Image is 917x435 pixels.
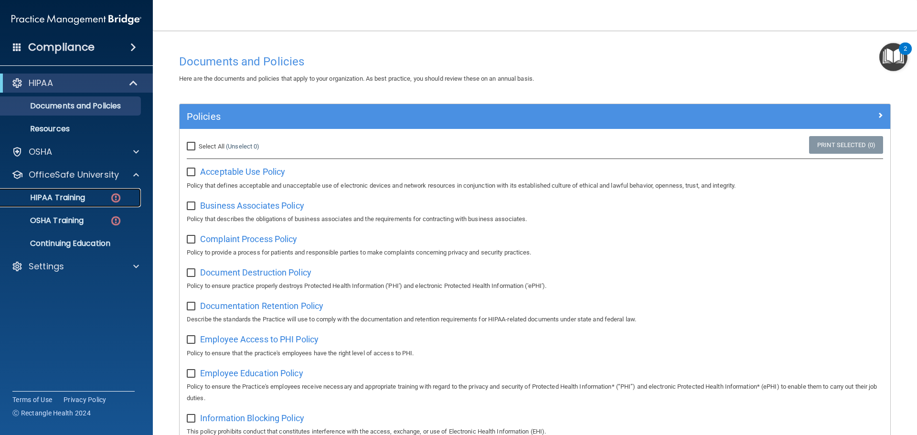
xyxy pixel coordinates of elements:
[200,267,311,277] span: Document Destruction Policy
[187,143,198,150] input: Select All (Unselect 0)
[809,136,883,154] a: Print Selected (0)
[179,55,891,68] h4: Documents and Policies
[110,192,122,204] img: danger-circle.6113f641.png
[200,167,285,177] span: Acceptable Use Policy
[904,49,907,61] div: 2
[200,334,319,344] span: Employee Access to PHI Policy
[187,381,883,404] p: Policy to ensure the Practice's employees receive necessary and appropriate training with regard ...
[28,41,95,54] h4: Compliance
[6,124,137,134] p: Resources
[226,143,259,150] a: (Unselect 0)
[29,146,53,158] p: OSHA
[752,367,906,405] iframe: Drift Widget Chat Controller
[187,348,883,359] p: Policy to ensure that the practice's employees have the right level of access to PHI.
[12,408,91,418] span: Ⓒ Rectangle Health 2024
[199,143,224,150] span: Select All
[11,169,139,180] a: OfficeSafe University
[11,77,139,89] a: HIPAA
[187,247,883,258] p: Policy to provide a process for patients and responsible parties to make complaints concerning pr...
[11,261,139,272] a: Settings
[29,169,119,180] p: OfficeSafe University
[110,215,122,227] img: danger-circle.6113f641.png
[12,395,52,404] a: Terms of Use
[187,111,705,122] h5: Policies
[6,239,137,248] p: Continuing Education
[187,213,883,225] p: Policy that describes the obligations of business associates and the requirements for contracting...
[179,75,534,82] span: Here are the documents and policies that apply to your organization. As best practice, you should...
[879,43,907,71] button: Open Resource Center, 2 new notifications
[187,109,883,124] a: Policies
[6,193,85,202] p: HIPAA Training
[6,101,137,111] p: Documents and Policies
[187,280,883,292] p: Policy to ensure practice properly destroys Protected Health Information ('PHI') and electronic P...
[29,261,64,272] p: Settings
[187,314,883,325] p: Describe the standards the Practice will use to comply with the documentation and retention requi...
[64,395,107,404] a: Privacy Policy
[29,77,53,89] p: HIPAA
[200,368,303,378] span: Employee Education Policy
[200,234,297,244] span: Complaint Process Policy
[200,301,323,311] span: Documentation Retention Policy
[200,413,304,423] span: Information Blocking Policy
[200,201,304,211] span: Business Associates Policy
[187,180,883,191] p: Policy that defines acceptable and unacceptable use of electronic devices and network resources i...
[6,216,84,225] p: OSHA Training
[11,146,139,158] a: OSHA
[11,10,141,29] img: PMB logo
